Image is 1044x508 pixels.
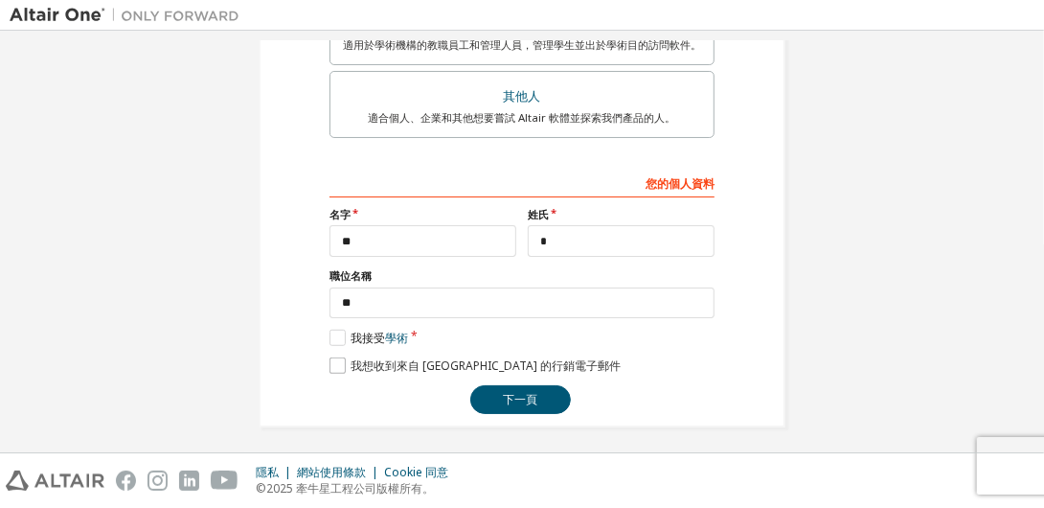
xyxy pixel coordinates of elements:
font: 2025 牽牛星工程公司版權所有。 [266,480,434,496]
label: 名字 [329,207,516,222]
label: 我接受 [329,330,408,346]
div: 您的個人資料 [329,167,715,197]
img: linkedin.svg [179,471,199,491]
div: 網站使用條款 [297,465,384,480]
div: 其他人 [342,83,702,110]
div: 適合個人、企業和其他想要嘗試 Altair 軟體並探索我們產品的人。 [342,110,702,126]
label: 姓氏 [528,207,715,222]
img: youtube.svg [211,471,238,491]
label: 我想收到來自 [GEOGRAPHIC_DATA] 的行銷電子郵件 [329,358,621,374]
a: 學術 [385,330,408,346]
label: 職位名稱 [329,268,715,284]
button: 下一頁 [470,385,571,414]
div: 隱私 [256,465,297,480]
p: © [256,480,460,496]
div: 適用於學術機構的教職員工和管理人員，管理學生並出於學術目的訪問軟件。 [342,37,702,53]
img: 牽牛星一號 [10,6,249,25]
div: Cookie 同意 [384,465,460,480]
img: instagram.svg [148,471,168,491]
img: altair_logo.svg [6,471,104,491]
img: facebook.svg [116,471,136,491]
